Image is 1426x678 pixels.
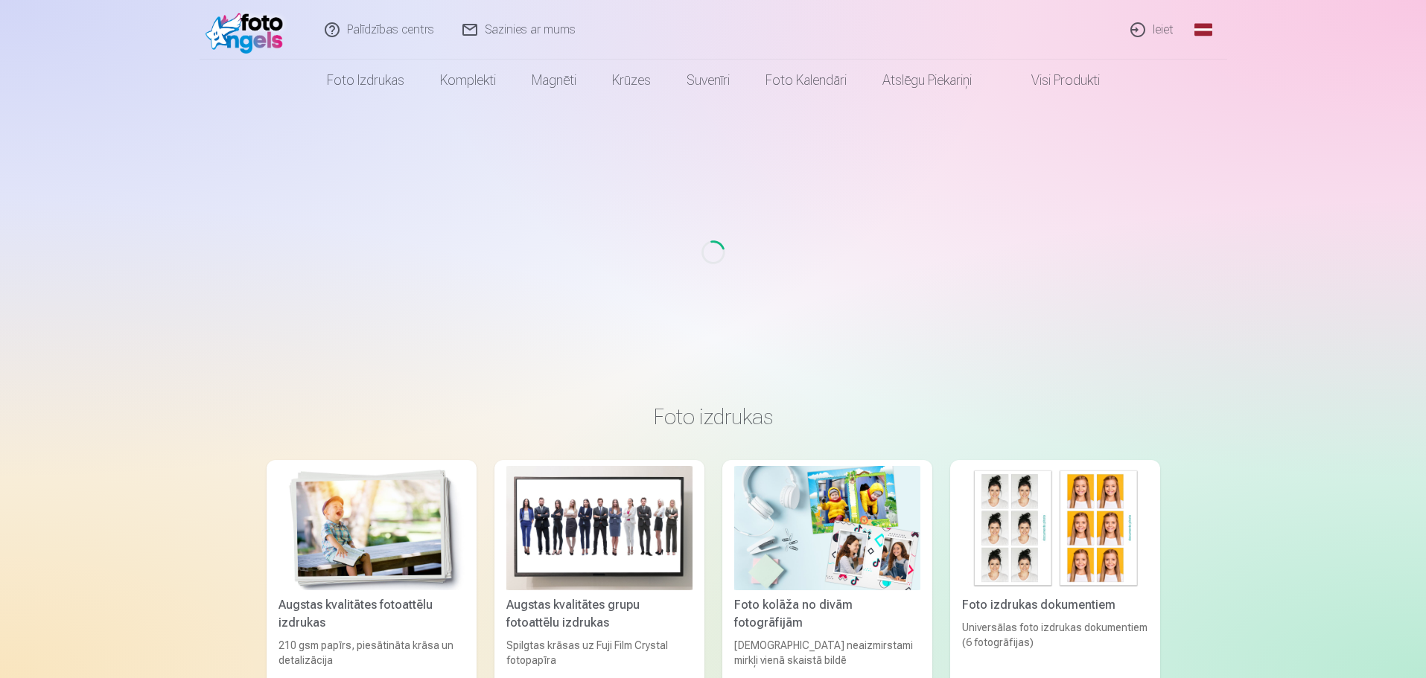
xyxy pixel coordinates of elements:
[273,596,471,632] div: Augstas kvalitātes fotoattēlu izdrukas
[309,60,422,101] a: Foto izdrukas
[278,403,1148,430] h3: Foto izdrukas
[956,620,1154,668] div: Universālas foto izdrukas dokumentiem (6 fotogrāfijas)
[206,6,291,54] img: /fa1
[962,466,1148,590] img: Foto izdrukas dokumentiem
[278,466,465,590] img: Augstas kvalitātes fotoattēlu izdrukas
[514,60,594,101] a: Magnēti
[669,60,748,101] a: Suvenīri
[956,596,1154,614] div: Foto izdrukas dokumentiem
[594,60,669,101] a: Krūzes
[728,638,926,668] div: [DEMOGRAPHIC_DATA] neaizmirstami mirkļi vienā skaistā bildē
[273,638,471,668] div: 210 gsm papīrs, piesātināta krāsa un detalizācija
[734,466,920,590] img: Foto kolāža no divām fotogrāfijām
[990,60,1118,101] a: Visi produkti
[422,60,514,101] a: Komplekti
[728,596,926,632] div: Foto kolāža no divām fotogrāfijām
[865,60,990,101] a: Atslēgu piekariņi
[506,466,693,590] img: Augstas kvalitātes grupu fotoattēlu izdrukas
[500,596,698,632] div: Augstas kvalitātes grupu fotoattēlu izdrukas
[748,60,865,101] a: Foto kalendāri
[500,638,698,668] div: Spilgtas krāsas uz Fuji Film Crystal fotopapīra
